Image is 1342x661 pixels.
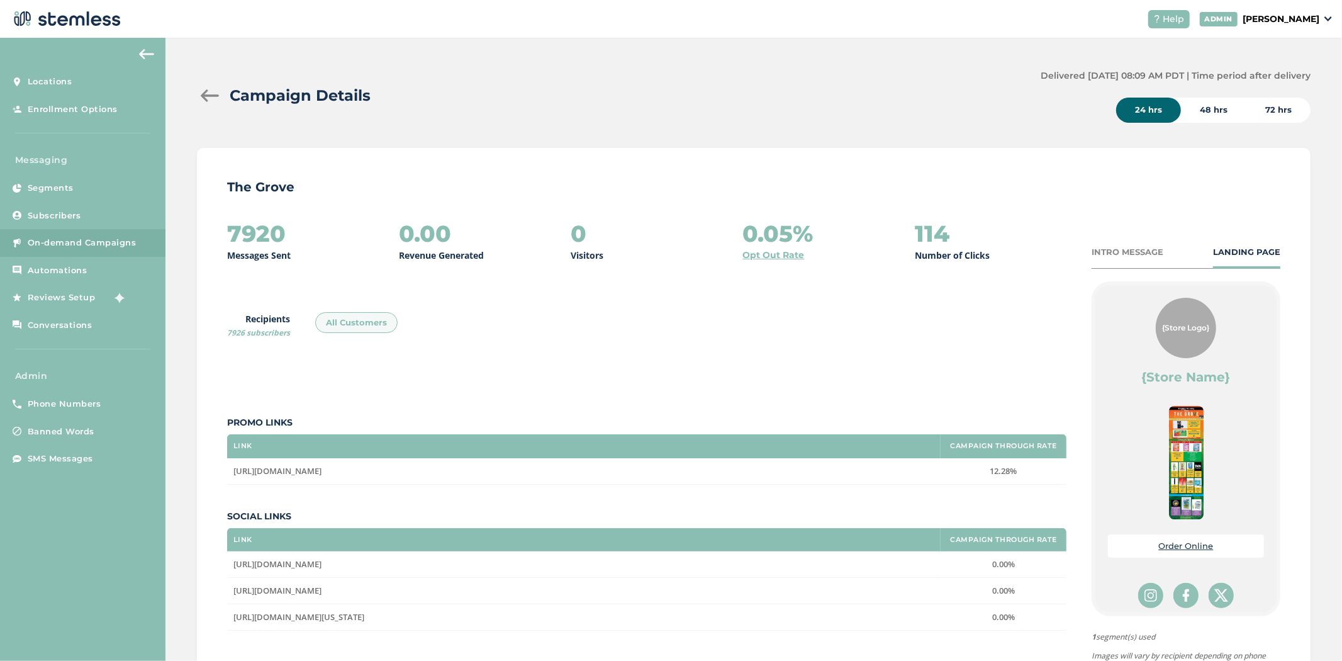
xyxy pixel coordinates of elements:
label: 0.00% [947,585,1060,596]
h2: 114 [915,221,949,246]
img: logo-dark-0685b13c.svg [10,6,121,31]
span: Conversations [28,319,92,332]
label: Link [233,442,252,450]
h2: Campaign Details [230,84,371,107]
div: 72 hrs [1246,98,1311,123]
span: segment(s) used [1092,631,1280,643]
span: SMS Messages [28,453,93,465]
label: Campaign Through Rate [950,536,1057,544]
span: Segments [28,182,74,195]
span: Phone Numbers [28,398,101,410]
label: Campaign Through Rate [950,442,1057,450]
label: Delivered [DATE] 08:09 AM PDT | Time period after delivery [1041,69,1311,82]
h2: 0 [571,221,586,246]
label: https://www.instagram.com/thegrove_california/ [233,612,934,623]
span: 7926 subscribers [227,327,290,338]
span: [URL][DOMAIN_NAME] [233,558,322,570]
span: [URL][DOMAIN_NAME][US_STATE] [233,611,364,623]
img: glitter-stars-b7820f95.gif [105,285,130,310]
span: [URL][DOMAIN_NAME] [233,465,322,477]
span: Automations [28,264,87,277]
h2: 0.05% [743,221,814,246]
span: {Store Logo} [1163,322,1210,334]
p: Number of Clicks [915,249,990,262]
label: Social Links [227,510,1066,523]
span: [URL][DOMAIN_NAME] [233,585,322,596]
span: On-demand Campaigns [28,237,137,249]
label: Link [233,536,252,544]
iframe: Chat Widget [1279,601,1342,661]
span: Help [1163,13,1185,26]
span: Reviews Setup [28,291,96,304]
div: All Customers [315,312,398,334]
img: GrM1xkhu0heGHBSGs5HAzP2kM9OXbwf8c7iWD1KP.jpg [1169,406,1204,519]
div: INTRO MESSAGE [1092,246,1163,259]
span: 0.00% [992,585,1015,596]
span: 0.00% [992,558,1015,570]
p: Visitors [571,249,603,262]
label: 0.00% [947,612,1060,623]
img: icon-arrow-back-accent-c549486e.svg [139,49,154,59]
label: https://www.facebook.com/TheGroveCA [233,585,934,596]
p: Revenue Generated [399,249,484,262]
span: Locations [28,76,72,88]
span: 0.00% [992,611,1015,623]
img: icon-help-white-03924b79.svg [1153,15,1161,23]
div: 48 hrs [1181,98,1246,123]
div: LANDING PAGE [1213,246,1280,259]
label: Promo Links [227,416,1066,429]
label: 0.00% [947,559,1060,570]
span: Enrollment Options [28,103,118,116]
span: Banned Words [28,426,94,438]
p: The Grove [227,178,1280,196]
strong: 1 [1092,631,1096,642]
h2: 0.00 [399,221,451,246]
div: ADMIN [1200,12,1238,26]
label: https://thegroveca.com/ [233,466,934,477]
a: Order Online [1159,541,1214,551]
label: Recipients [227,312,290,339]
div: 24 hrs [1116,98,1181,123]
span: Subscribers [28,210,81,222]
p: [PERSON_NAME] [1243,13,1319,26]
img: icon_down-arrow-small-66adaf34.svg [1324,16,1332,21]
label: https://x.com/TheGroveCA [233,559,934,570]
h2: 7920 [227,221,286,246]
label: 12.28% [947,466,1060,477]
a: Opt Out Rate [743,249,805,262]
p: Messages Sent [227,249,291,262]
span: 12.28% [990,465,1017,477]
label: {Store Name} [1142,368,1231,386]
